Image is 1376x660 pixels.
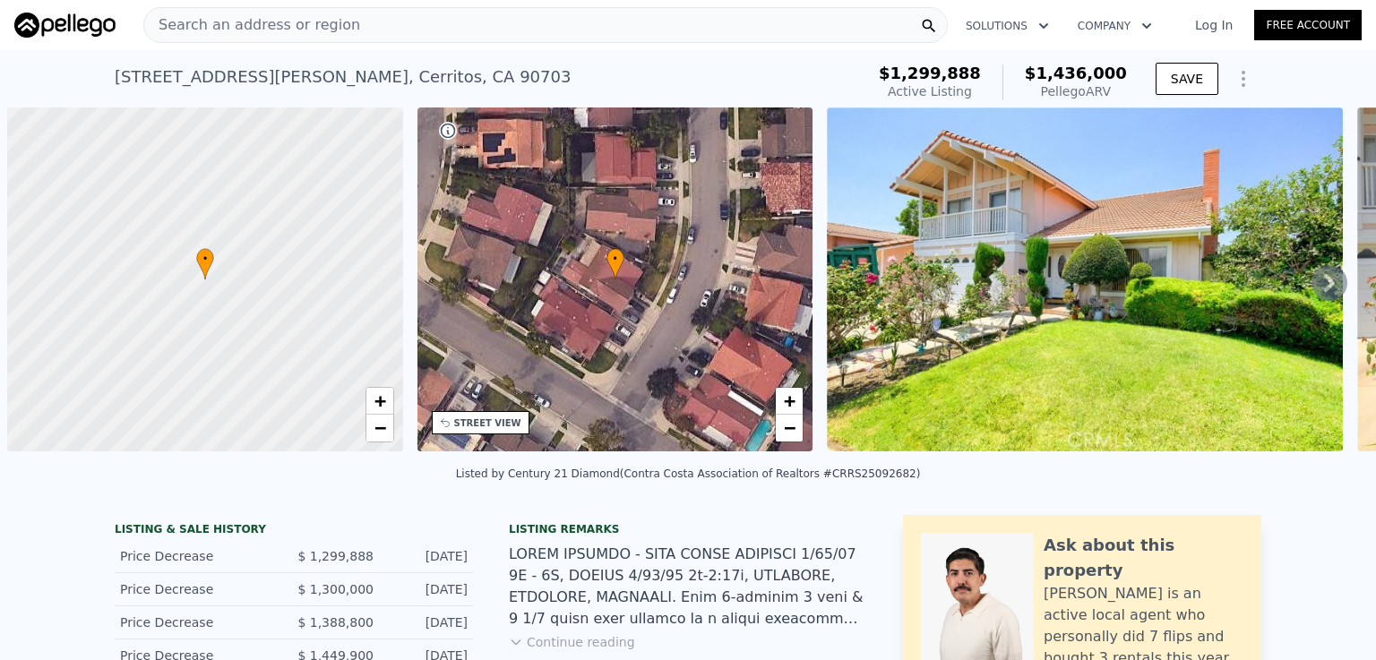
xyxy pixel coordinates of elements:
[388,613,468,631] div: [DATE]
[120,580,279,598] div: Price Decrease
[784,416,795,439] span: −
[951,10,1063,42] button: Solutions
[115,522,473,540] div: LISTING & SALE HISTORY
[606,251,624,267] span: •
[144,14,360,36] span: Search an address or region
[115,64,571,90] div: [STREET_ADDRESS][PERSON_NAME] , Cerritos , CA 90703
[366,415,393,441] a: Zoom out
[784,390,795,412] span: +
[509,544,867,630] div: LOREM IPSUMDO - SITA CONSE ADIPISCI 1/65/07 9E - 6S, DOEIUS 4/93/95 2t-2:17i, UTLABORE, ETDOLORE,...
[366,388,393,415] a: Zoom in
[388,547,468,565] div: [DATE]
[374,390,385,412] span: +
[297,549,374,563] span: $ 1,299,888
[1025,82,1127,100] div: Pellego ARV
[297,582,374,596] span: $ 1,300,000
[1254,10,1362,40] a: Free Account
[1025,64,1127,82] span: $1,436,000
[776,415,803,441] a: Zoom out
[1225,61,1261,97] button: Show Options
[1156,63,1218,95] button: SAVE
[509,522,867,536] div: Listing remarks
[374,416,385,439] span: −
[196,251,214,267] span: •
[879,64,981,82] span: $1,299,888
[776,388,803,415] a: Zoom in
[606,248,624,279] div: •
[297,615,374,630] span: $ 1,388,800
[388,580,468,598] div: [DATE]
[1174,16,1254,34] a: Log In
[14,13,116,38] img: Pellego
[456,467,921,480] div: Listed by Century 21 Diamond (Contra Costa Association of Realtors #CRRS25092682)
[509,633,635,651] button: Continue reading
[454,416,521,430] div: STREET VIEW
[1063,10,1166,42] button: Company
[1044,533,1243,583] div: Ask about this property
[120,547,279,565] div: Price Decrease
[827,107,1343,451] img: Sale: 167194652 Parcel: 47484291
[120,613,279,631] div: Price Decrease
[196,248,214,279] div: •
[888,84,972,99] span: Active Listing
